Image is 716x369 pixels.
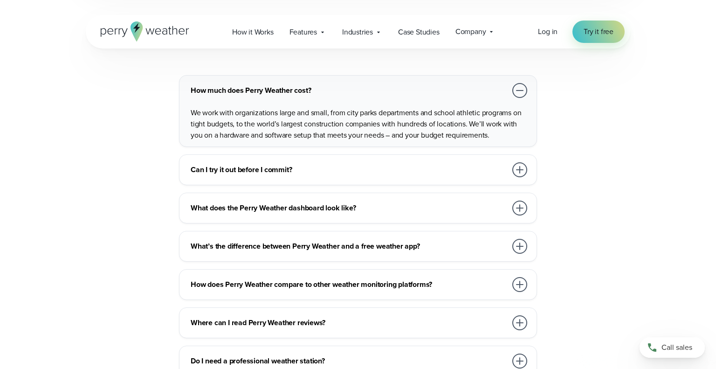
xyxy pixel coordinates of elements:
[191,85,507,96] h3: How much does Perry Weather cost?
[191,164,507,175] h3: Can I try it out before I commit?
[584,26,613,37] span: Try it free
[191,107,529,141] p: We work with organizations large and small, from city parks departments and school athletic progr...
[640,337,705,358] a: Call sales
[572,21,625,43] a: Try it free
[224,22,282,42] a: How it Works
[455,26,486,37] span: Company
[289,27,317,38] span: Features
[191,279,507,290] h3: How does Perry Weather compare to other weather monitoring platforms?
[342,27,373,38] span: Industries
[661,342,692,353] span: Call sales
[398,27,440,38] span: Case Studies
[191,317,507,328] h3: Where can I read Perry Weather reviews?
[191,355,507,367] h3: Do I need a professional weather station?
[232,27,274,38] span: How it Works
[191,202,507,214] h3: What does the Perry Weather dashboard look like?
[191,241,507,252] h3: What’s the difference between Perry Weather and a free weather app?
[390,22,447,42] a: Case Studies
[538,26,558,37] a: Log in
